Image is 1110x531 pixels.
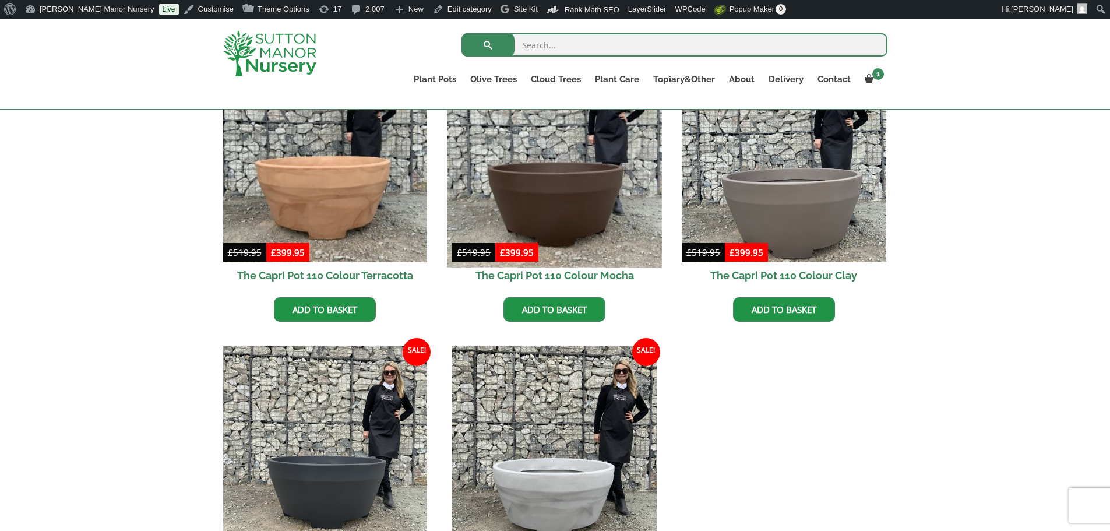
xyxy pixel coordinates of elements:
[228,247,233,258] span: £
[457,247,491,258] bdi: 519.95
[407,71,463,87] a: Plant Pots
[686,247,692,258] span: £
[452,58,657,289] a: Sale! The Capri Pot 110 Colour Mocha
[500,247,505,258] span: £
[730,247,735,258] span: £
[452,262,657,289] h2: The Capri Pot 110 Colour Mocha
[872,68,884,80] span: 1
[776,4,786,15] span: 0
[722,71,762,87] a: About
[159,4,179,15] a: Live
[463,71,524,87] a: Olive Trees
[588,71,646,87] a: Plant Care
[223,58,428,262] img: The Capri Pot 110 Colour Terracotta
[762,71,811,87] a: Delivery
[730,247,763,258] bdi: 399.95
[646,71,722,87] a: Topiary&Other
[733,297,835,322] a: Add to basket: “The Capri Pot 110 Colour Clay”
[271,247,305,258] bdi: 399.95
[223,58,428,289] a: Sale! The Capri Pot 110 Colour Terracotta
[274,297,376,322] a: Add to basket: “The Capri Pot 110 Colour Terracotta”
[447,52,662,267] img: The Capri Pot 110 Colour Mocha
[632,338,660,366] span: Sale!
[858,71,887,87] a: 1
[682,58,886,289] a: Sale! The Capri Pot 110 Colour Clay
[503,297,605,322] a: Add to basket: “The Capri Pot 110 Colour Mocha”
[223,30,316,76] img: logo
[461,33,887,57] input: Search...
[1011,5,1073,13] span: [PERSON_NAME]
[686,247,720,258] bdi: 519.95
[514,5,538,13] span: Site Kit
[565,5,619,14] span: Rank Math SEO
[223,262,428,289] h2: The Capri Pot 110 Colour Terracotta
[457,247,462,258] span: £
[682,58,886,262] img: The Capri Pot 110 Colour Clay
[228,247,262,258] bdi: 519.95
[524,71,588,87] a: Cloud Trees
[682,262,886,289] h2: The Capri Pot 110 Colour Clay
[500,247,534,258] bdi: 399.95
[403,338,431,366] span: Sale!
[811,71,858,87] a: Contact
[271,247,276,258] span: £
